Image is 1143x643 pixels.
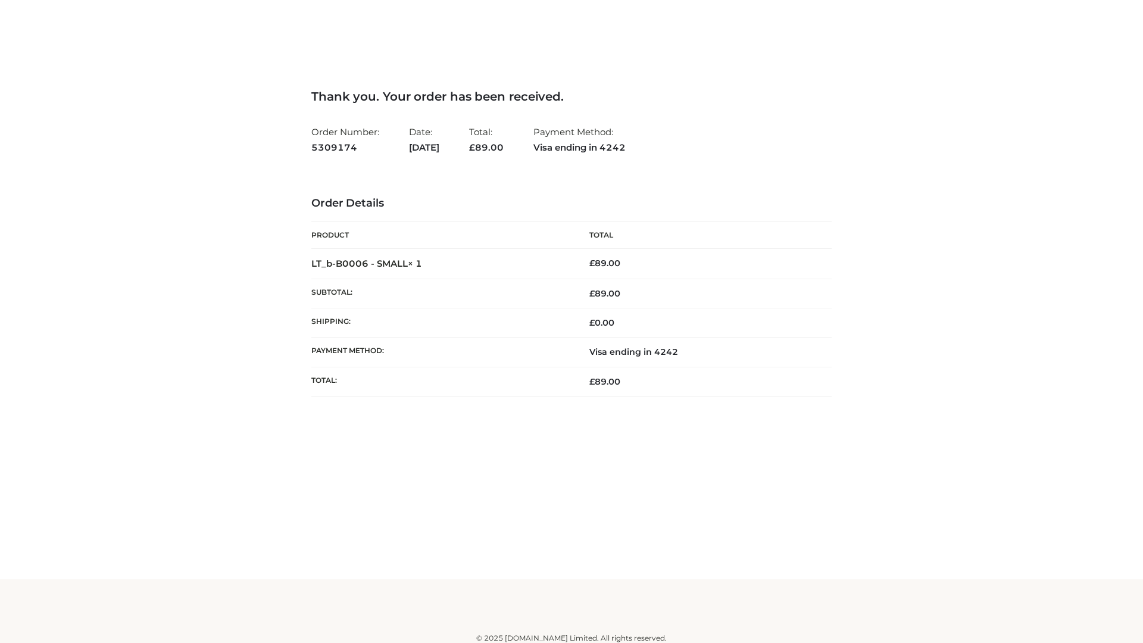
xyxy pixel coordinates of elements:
bdi: 0.00 [589,317,614,328]
li: Date: [409,121,439,158]
span: £ [589,258,595,269]
th: Shipping: [311,308,571,338]
span: £ [589,376,595,387]
li: Payment Method: [533,121,626,158]
bdi: 89.00 [589,258,620,269]
h3: Order Details [311,197,832,210]
strong: 5309174 [311,140,379,155]
h3: Thank you. Your order has been received. [311,89,832,104]
strong: × 1 [408,258,422,269]
strong: LT_b-B0006 - SMALL [311,258,422,269]
th: Payment method: [311,338,571,367]
span: 89.00 [589,376,620,387]
li: Order Number: [311,121,379,158]
th: Total [571,222,832,249]
td: Visa ending in 4242 [571,338,832,367]
span: 89.00 [469,142,504,153]
th: Subtotal: [311,279,571,308]
strong: Visa ending in 4242 [533,140,626,155]
span: £ [469,142,475,153]
span: 89.00 [589,288,620,299]
li: Total: [469,121,504,158]
th: Total: [311,367,571,396]
th: Product [311,222,571,249]
span: £ [589,288,595,299]
span: £ [589,317,595,328]
strong: [DATE] [409,140,439,155]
